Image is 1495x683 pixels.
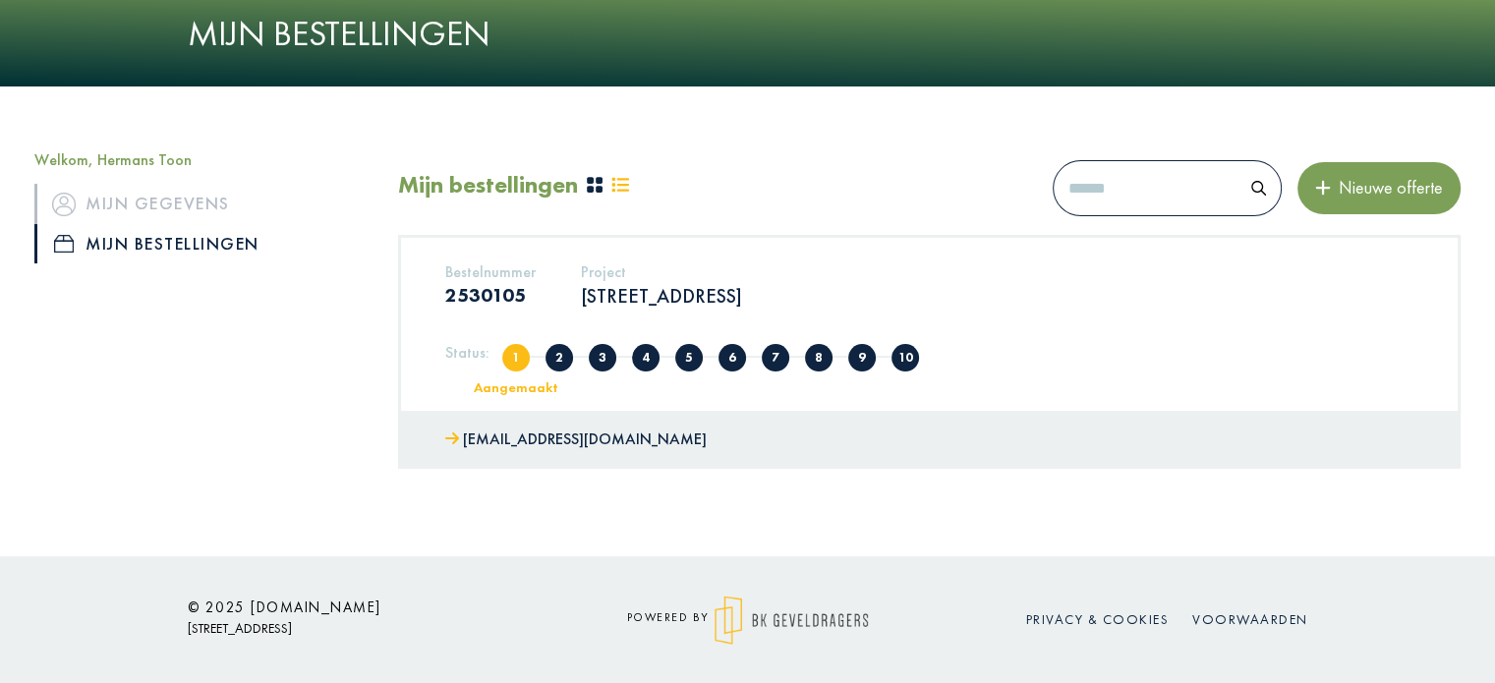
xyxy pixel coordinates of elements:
[34,184,369,223] a: iconMijn gegevens
[54,235,74,253] img: icon
[445,262,536,281] h5: Bestelnummer
[398,171,578,199] h2: Mijn bestellingen
[445,343,489,362] h5: Status:
[891,344,919,371] span: Geleverd/afgehaald
[1192,610,1308,628] a: Voorwaarden
[1297,162,1461,213] button: Nieuwe offerte
[632,344,660,371] span: Offerte in overleg
[502,344,530,371] span: Aangemaakt
[805,344,833,371] span: In nabehandeling
[715,596,869,645] img: logo
[581,262,742,281] h5: Project
[848,344,876,371] span: Klaar voor levering/afhaling
[762,344,789,371] span: In productie
[435,380,598,394] div: Aangemaakt
[34,150,369,169] h5: Welkom, Hermans Toon
[1251,181,1266,196] img: search.svg
[675,344,703,371] span: Offerte afgekeurd
[445,426,707,454] a: [EMAIL_ADDRESS][DOMAIN_NAME]
[1026,610,1170,628] a: Privacy & cookies
[188,13,1308,55] h1: Mijn bestellingen
[546,344,573,371] span: Volledig
[188,616,542,641] p: [STREET_ADDRESS]
[581,283,742,309] p: [STREET_ADDRESS]
[589,344,616,371] span: Offerte verzonden
[52,193,76,216] img: icon
[1331,176,1443,199] span: Nieuwe offerte
[445,283,536,307] h3: 2530105
[34,224,369,263] a: iconMijn bestellingen
[571,596,925,645] div: powered by
[719,344,746,371] span: Offerte goedgekeurd
[188,598,542,616] h6: © 2025 [DOMAIN_NAME]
